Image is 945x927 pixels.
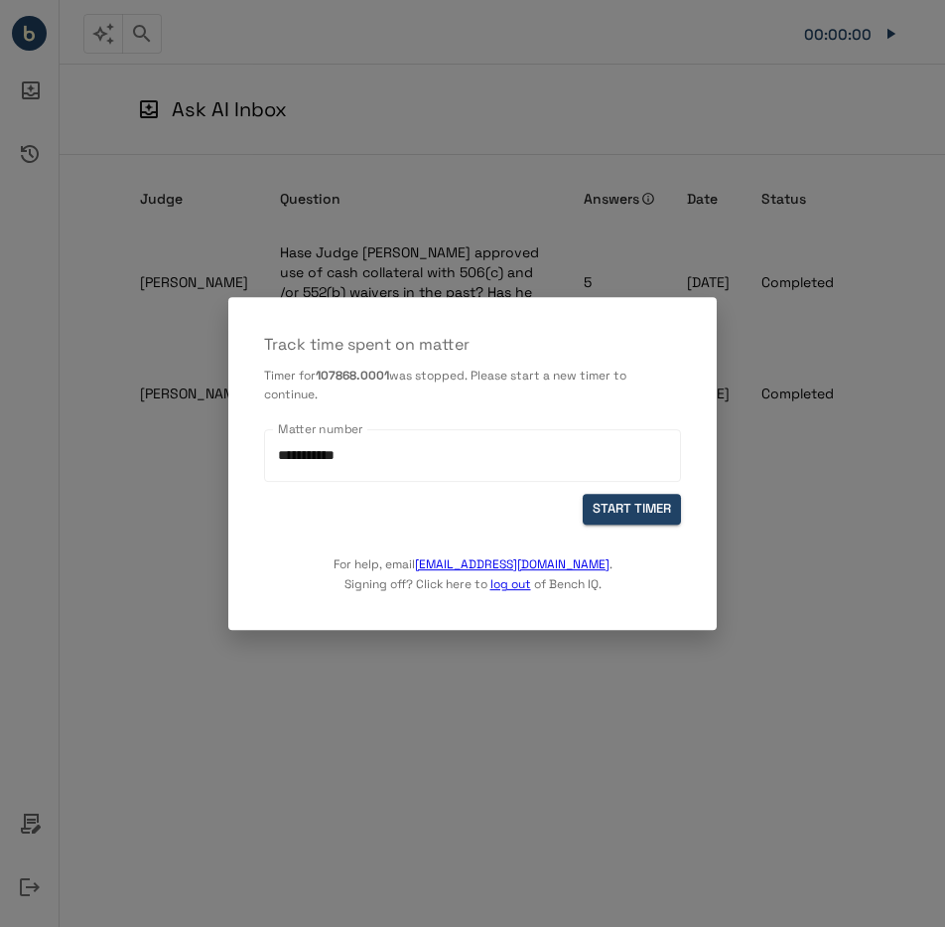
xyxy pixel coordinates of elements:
p: Track time spent on matter [264,333,681,357]
label: Matter number [278,420,363,437]
span: Timer for [264,368,316,384]
a: [EMAIL_ADDRESS][DOMAIN_NAME] [415,556,609,572]
span: was stopped. Please start a new timer to continue. [264,368,626,403]
a: log out [490,576,531,592]
p: For help, email . Signing off? Click here to of Bench IQ. [334,525,612,594]
button: START TIMER [583,495,681,526]
b: 107868.0001 [316,368,389,384]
